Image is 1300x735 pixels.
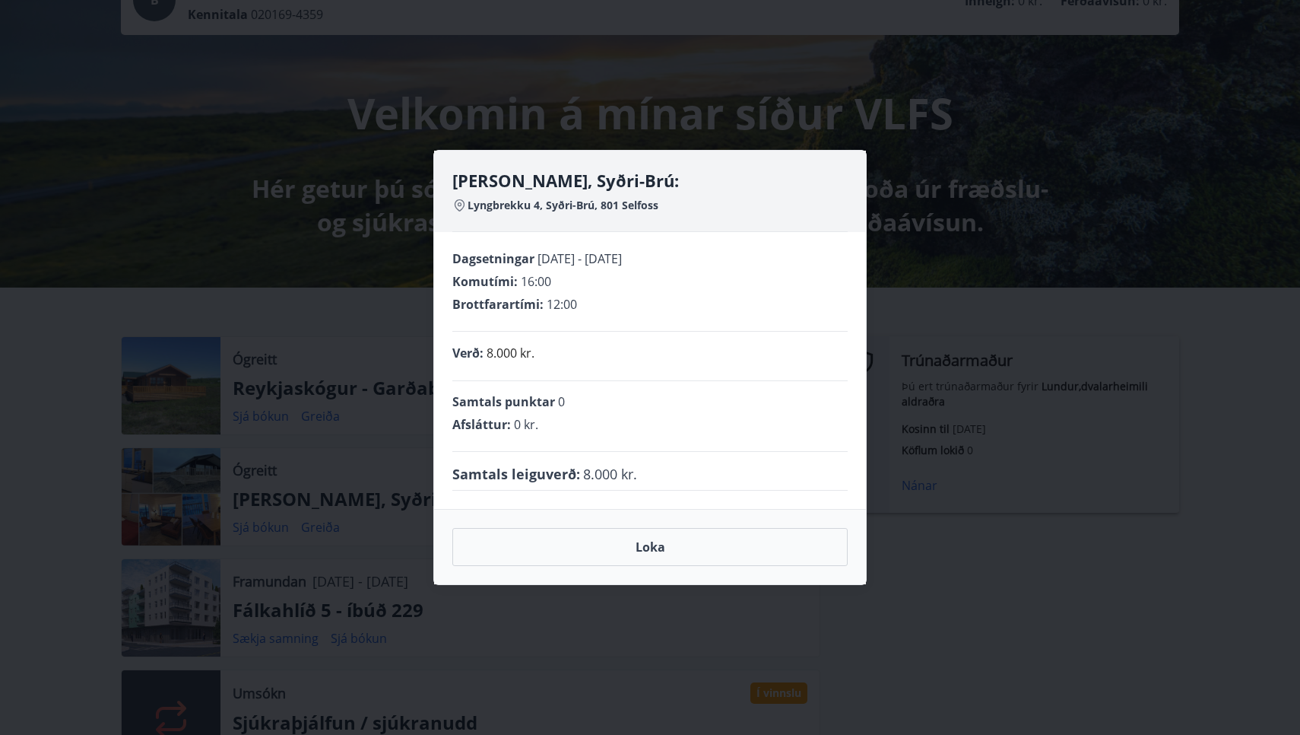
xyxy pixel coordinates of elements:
p: 8.000 kr. [487,344,534,362]
span: Komutími : [452,273,518,290]
span: 0 [558,393,565,410]
span: 16:00 [521,273,551,290]
span: Afsláttur : [452,416,511,433]
span: Samtals leiguverð : [452,464,580,484]
span: 8.000 kr. [583,464,637,484]
h4: [PERSON_NAME], Syðri-Brú: [452,169,848,192]
span: Brottfarartími : [452,296,544,313]
span: Lyngbrekku 4, Syðri-Brú, 801 Selfoss [468,198,658,213]
span: 0 kr. [514,416,538,433]
span: 12:00 [547,296,577,313]
span: Samtals punktar [452,393,555,410]
span: Verð : [452,345,484,361]
span: Dagsetningar [452,250,534,267]
span: [DATE] - [DATE] [537,250,622,267]
button: Loka [452,528,848,566]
